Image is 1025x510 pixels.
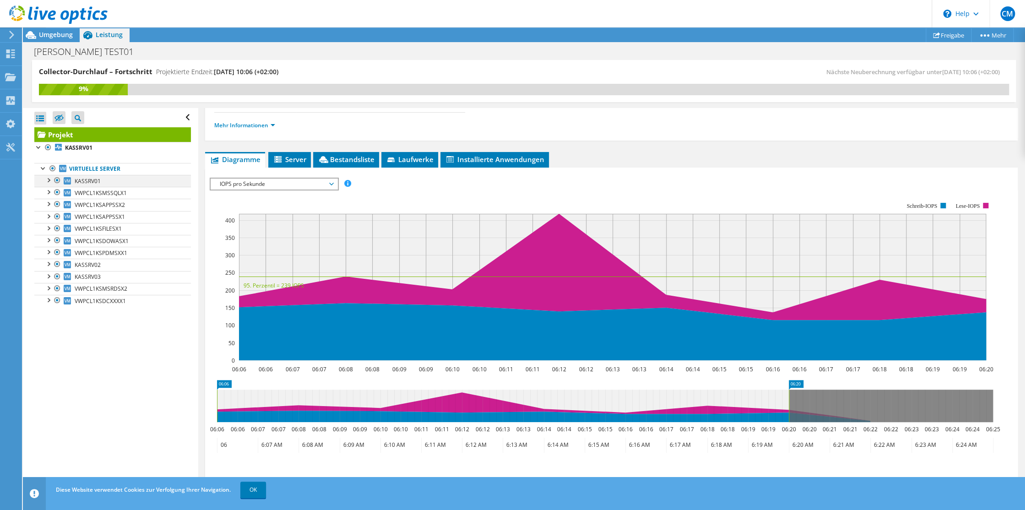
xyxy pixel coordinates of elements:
text: 06:08 [292,425,306,433]
span: VWPCL1KSMSSQLX1 [75,189,127,197]
span: Diagramme [210,155,260,164]
text: 06:16 [792,365,807,373]
text: 06:12 [455,425,469,433]
a: OK [240,482,266,498]
span: Umgebung [39,30,73,39]
text: Lese-IOPS [955,203,980,209]
span: Server [273,155,306,164]
div: 9% [39,84,128,94]
span: VWPCL1KSMSRDSX2 [75,285,127,293]
text: 06:06 [232,365,246,373]
svg: \n [943,10,951,18]
a: KASSRV02 [34,259,191,271]
span: Diese Website verwendet Cookies zur Verfolgung Ihrer Navigation. [56,486,231,494]
text: 06:10 [445,365,460,373]
span: KASSRV01 [75,177,101,185]
text: 06:09 [353,425,367,433]
text: 200 [225,287,235,294]
span: IOPS pro Sekunde [215,179,333,190]
a: VWPCL1KSMSSQLX1 [34,187,191,199]
text: 06:10 [394,425,408,433]
span: VWPCL1KSDOWASX1 [75,237,129,245]
text: 06:08 [365,365,380,373]
text: 06:24 [945,425,960,433]
text: 06:07 [286,365,300,373]
span: Bestandsliste [318,155,374,164]
span: Installierte Anwendungen [445,155,544,164]
text: 06:18 [899,365,913,373]
text: 06:11 [499,365,513,373]
span: VWPCL1KSAPPSSX1 [75,213,125,221]
text: 06:15 [598,425,613,433]
a: KASSRV03 [34,271,191,283]
text: 06:07 [312,365,326,373]
text: 06:22 [884,425,898,433]
a: KASSRV01 [34,175,191,187]
text: 06:20 [979,365,993,373]
text: 100 [225,321,235,329]
text: 0 [232,357,235,364]
text: 06:09 [392,365,407,373]
a: Mehr [971,28,1014,42]
text: 06:21 [843,425,857,433]
text: 06:15 [739,365,753,373]
text: 06:12 [476,425,490,433]
span: VWPCL1KSDCXXXX1 [75,297,126,305]
text: 06:17 [846,365,860,373]
text: 06:19 [741,425,755,433]
text: 06:17 [659,425,673,433]
text: 06:14 [686,365,700,373]
span: KASSRV02 [75,261,101,269]
span: [DATE] 10:06 (+02:00) [942,68,1000,76]
text: 06:20 [803,425,817,433]
text: 06:18 [721,425,735,433]
text: 06:25 [986,425,1000,433]
text: 350 [225,234,235,242]
a: Virtuelle Server [34,163,191,175]
a: KASSRV01 [34,142,191,154]
text: 06:23 [925,425,939,433]
text: 06:20 [782,425,796,433]
span: CM [1000,6,1015,21]
a: VWPCL1KSFILESX1 [34,223,191,235]
text: 06:10 [374,425,388,433]
text: 06:09 [419,365,433,373]
text: 06:17 [680,425,694,433]
text: 06:24 [965,425,980,433]
text: 06:11 [526,365,540,373]
text: 06:08 [312,425,326,433]
text: 06:19 [953,365,967,373]
text: 150 [225,304,235,312]
a: VWPCL1KSDCXXXX1 [34,295,191,307]
text: 06:12 [579,365,593,373]
text: 06:13 [606,365,620,373]
text: 06:19 [926,365,940,373]
text: 06:08 [339,365,353,373]
text: 06:22 [863,425,878,433]
text: 06:21 [823,425,837,433]
text: 400 [225,217,235,224]
b: KASSRV01 [65,144,92,152]
text: 06:14 [537,425,551,433]
text: 06:15 [712,365,727,373]
span: VWPCL1KSPDMSXX1 [75,249,127,257]
h1: [PERSON_NAME] TEST01 [30,47,148,57]
text: 06:14 [557,425,571,433]
a: Freigabe [926,28,971,42]
text: 06:17 [819,365,833,373]
text: Schreib-IOPS [906,203,937,209]
text: 95. Perzentil = 239 IOPS [244,282,304,289]
a: VWPCL1KSMSRDSX2 [34,283,191,295]
text: 06:23 [905,425,919,433]
text: 06:15 [578,425,592,433]
text: 06:16 [639,425,653,433]
text: 06:09 [333,425,347,433]
text: 06:10 [472,365,487,373]
text: 06:07 [271,425,286,433]
text: 06:06 [259,365,273,373]
text: 06:13 [516,425,531,433]
span: [DATE] 10:06 (+02:00) [214,67,278,76]
a: VWPCL1KSPDMSXX1 [34,247,191,259]
span: Laufwerke [386,155,434,164]
text: 06:19 [761,425,776,433]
